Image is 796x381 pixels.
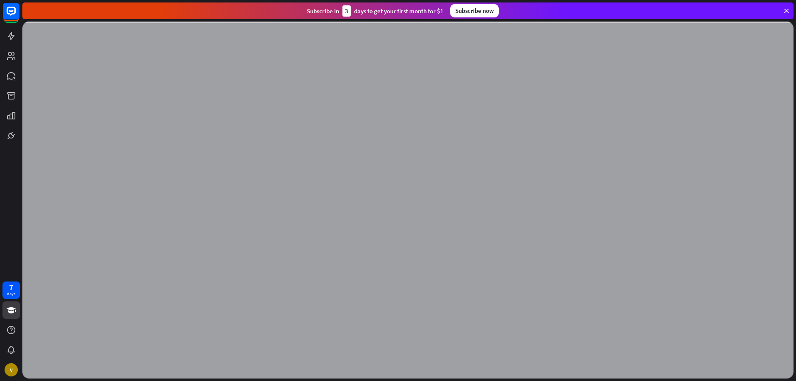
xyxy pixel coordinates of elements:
[5,363,18,376] div: V
[450,4,499,17] div: Subscribe now
[2,282,20,299] a: 7 days
[342,5,351,17] div: 3
[7,291,15,297] div: days
[9,284,13,291] div: 7
[307,5,444,17] div: Subscribe in days to get your first month for $1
